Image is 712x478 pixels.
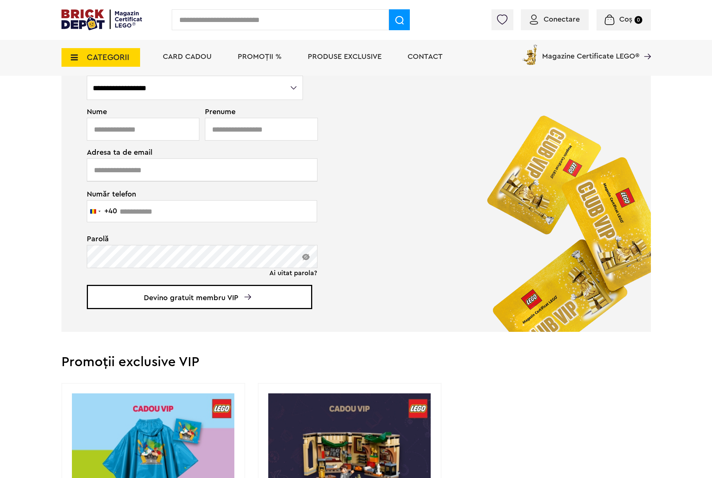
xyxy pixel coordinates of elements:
[635,16,642,24] small: 0
[238,53,282,60] a: PROMOȚII %
[408,53,443,60] a: Contact
[544,16,580,23] span: Conectare
[87,189,304,198] span: Număr telefon
[87,53,129,62] span: CATEGORII
[205,108,304,116] span: Prenume
[163,53,212,60] a: Card Cadou
[87,201,117,222] button: Selected country
[61,355,651,369] h2: Promoții exclusive VIP
[87,235,304,243] span: Parolă
[475,103,651,332] img: vip_page_image
[104,207,117,215] div: +40
[530,16,580,23] a: Conectare
[87,285,312,309] span: Devino gratuit membru VIP
[308,53,382,60] a: Produse exclusive
[244,294,251,300] img: Arrow%20-%20Down.svg
[269,269,317,277] a: Ai uitat parola?
[619,16,632,23] span: Coș
[639,43,651,50] a: Magazine Certificate LEGO®
[87,149,304,156] span: Adresa ta de email
[542,43,639,60] span: Magazine Certificate LEGO®
[87,108,196,116] span: Nume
